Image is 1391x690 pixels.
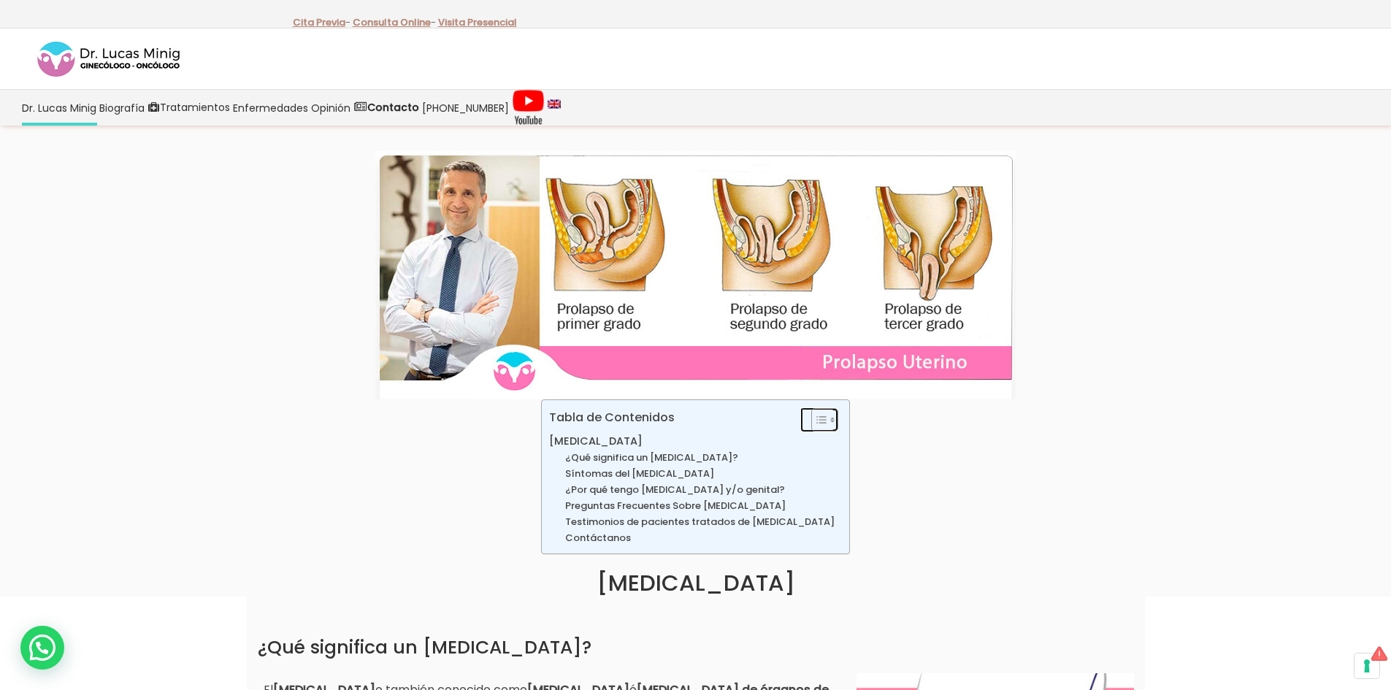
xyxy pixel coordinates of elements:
[22,99,96,116] span: Dr. Lucas Minig
[800,407,835,432] a: Toggle Table of Content
[311,99,350,116] span: Opinión
[146,90,231,126] a: Tratamientos
[20,90,98,126] a: Dr. Lucas Minig
[438,15,517,29] a: Visita Presencial
[98,90,146,126] a: Biografía
[293,15,345,29] a: Cita Previa
[548,99,561,108] img: language english
[422,99,509,116] span: [PHONE_NUMBER]
[353,13,436,32] p: -
[20,626,64,670] div: WhatsApp contact
[352,90,421,126] a: Contacto
[99,99,145,116] span: Biografía
[421,90,510,126] a: [PHONE_NUMBER]
[565,499,786,514] a: Preguntas Frecuentes Sobre [MEDICAL_DATA]
[546,90,562,126] a: language english
[510,90,546,126] a: Videos Youtube Ginecología
[233,99,308,116] span: Enfermedades
[565,451,738,466] a: ¿Qué significa un [MEDICAL_DATA]?
[549,433,643,450] a: [MEDICAL_DATA]
[293,13,350,32] p: -
[231,90,310,126] a: Enfermedades
[160,99,230,116] span: Tratamientos
[565,531,631,546] a: Contáctanos
[549,409,675,426] p: Tabla de Contenidos
[565,467,714,482] a: Síntomas del [MEDICAL_DATA]
[258,637,1134,659] h2: ¿Qué significa un [MEDICAL_DATA]?
[367,100,419,115] strong: Contacto
[512,89,545,126] img: Videos Youtube Ginecología
[353,15,431,29] a: Consulta Online
[375,151,1016,399] img: prolapso uterino definición
[565,483,785,498] a: ¿Por qué tengo [MEDICAL_DATA] y/o genital?
[310,90,352,126] a: Opinión
[565,515,835,530] a: Testimonios de pacientes tratados de [MEDICAL_DATA]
